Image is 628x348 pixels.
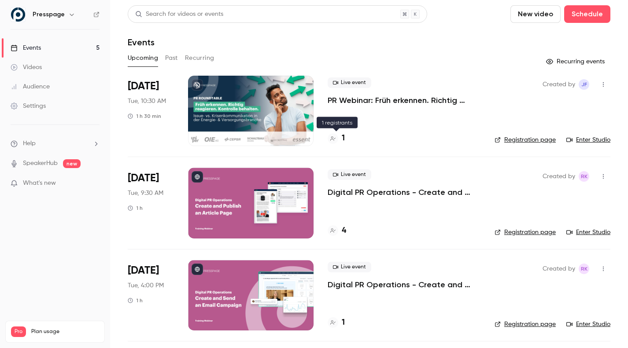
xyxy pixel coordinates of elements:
[543,171,575,182] span: Created by
[579,171,589,182] span: Robin Kleine
[33,10,65,19] h6: Presspage
[23,139,36,148] span: Help
[328,187,480,198] a: Digital PR Operations - Create and Publish an Article Page
[128,76,174,146] div: Sep 30 Tue, 10:30 AM (Europe/Berlin)
[566,136,610,144] a: Enter Studio
[128,51,158,65] button: Upcoming
[581,264,587,274] span: RK
[581,171,587,182] span: RK
[128,264,159,278] span: [DATE]
[128,113,161,120] div: 1 h 30 min
[579,264,589,274] span: Robin Kleine
[128,97,166,106] span: Tue, 10:30 AM
[128,297,143,304] div: 1 h
[128,260,174,330] div: Nov 18 Tue, 4:00 PM (Europe/Amsterdam)
[328,262,371,272] span: Live event
[128,37,155,48] h1: Events
[328,317,345,329] a: 1
[564,5,610,23] button: Schedule
[23,159,58,168] a: SpeakerHub
[128,189,163,198] span: Tue, 9:30 AM
[128,79,159,93] span: [DATE]
[11,7,25,22] img: Presspage
[543,264,575,274] span: Created by
[328,77,371,88] span: Live event
[510,5,561,23] button: New video
[342,317,345,329] h4: 1
[328,279,480,290] a: Digital PR Operations - Create and Send an Email Campaign
[128,168,174,238] div: Nov 4 Tue, 9:30 AM (Europe/Amsterdam)
[543,79,575,90] span: Created by
[495,228,556,237] a: Registration page
[31,328,99,335] span: Plan usage
[566,320,610,329] a: Enter Studio
[11,102,46,110] div: Settings
[328,132,345,144] a: 1
[11,139,100,148] li: help-dropdown-opener
[579,79,589,90] span: Jesse Finn-Brown
[89,179,100,187] iframe: Noticeable Trigger
[328,225,346,237] a: 4
[328,169,371,180] span: Live event
[185,51,214,65] button: Recurring
[342,132,345,144] h4: 1
[11,326,26,337] span: Pro
[566,228,610,237] a: Enter Studio
[581,79,587,90] span: JF
[135,10,223,19] div: Search for videos or events
[11,44,41,52] div: Events
[165,51,178,65] button: Past
[23,179,56,188] span: What's new
[495,320,556,329] a: Registration page
[11,82,50,91] div: Audience
[128,205,143,212] div: 1 h
[11,63,42,72] div: Videos
[128,171,159,185] span: [DATE]
[328,95,480,106] a: PR Webinar: Früh erkennen. Richtig reagieren. Kontrolle behalten.
[542,55,610,69] button: Recurring events
[495,136,556,144] a: Registration page
[342,225,346,237] h4: 4
[63,159,81,168] span: new
[128,281,164,290] span: Tue, 4:00 PM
